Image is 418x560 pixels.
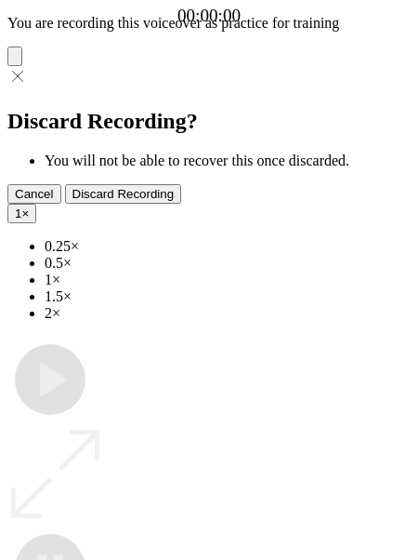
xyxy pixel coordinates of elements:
p: You are recording this voiceover as practice for training [7,15,411,32]
li: 2× [45,305,411,322]
button: Cancel [7,184,61,204]
li: 0.25× [45,238,411,255]
a: 00:00:00 [177,6,241,26]
li: 1× [45,272,411,288]
span: 1 [15,207,21,220]
li: 1.5× [45,288,411,305]
li: You will not be able to recover this once discarded. [45,153,411,169]
li: 0.5× [45,255,411,272]
button: 1× [7,204,36,223]
button: Discard Recording [65,184,182,204]
h2: Discard Recording? [7,109,411,134]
